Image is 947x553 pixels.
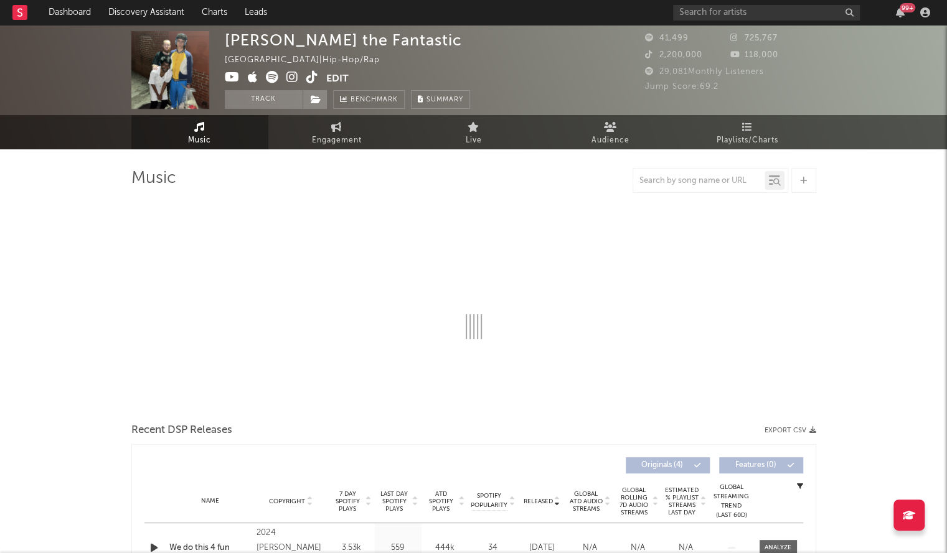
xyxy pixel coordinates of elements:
[727,462,784,469] span: Features ( 0 )
[665,486,699,516] span: Estimated % Playlist Streams Last Day
[633,176,765,186] input: Search by song name or URL
[131,423,232,438] span: Recent DSP Releases
[411,90,470,109] button: Summary
[896,7,905,17] button: 99+
[326,71,349,86] button: Edit
[900,3,915,12] div: 99 +
[169,496,251,506] div: Name
[268,115,405,149] a: Engagement
[645,34,689,42] span: 41,499
[188,133,211,148] span: Music
[645,51,702,59] span: 2,200,000
[645,83,718,91] span: Jump Score: 69.2
[425,490,458,513] span: ATD Spotify Plays
[617,486,651,516] span: Global Rolling 7D Audio Streams
[378,490,411,513] span: Last Day Spotify Plays
[351,93,398,108] span: Benchmark
[717,133,778,148] span: Playlists/Charts
[542,115,679,149] a: Audience
[225,90,303,109] button: Track
[730,51,778,59] span: 118,000
[569,490,603,513] span: Global ATD Audio Streams
[645,68,764,76] span: 29,081 Monthly Listeners
[673,5,860,21] input: Search for artists
[679,115,816,149] a: Playlists/Charts
[225,53,394,68] div: [GEOGRAPHIC_DATA] | Hip-Hop/Rap
[312,133,362,148] span: Engagement
[466,133,482,148] span: Live
[269,498,305,505] span: Copyright
[591,133,629,148] span: Audience
[131,115,268,149] a: Music
[225,31,462,49] div: [PERSON_NAME] the Fantastic
[713,483,750,520] div: Global Streaming Trend (Last 60D)
[730,34,778,42] span: 725,767
[405,115,542,149] a: Live
[719,457,803,473] button: Features(0)
[524,498,553,505] span: Released
[333,90,405,109] a: Benchmark
[765,427,816,434] button: Export CSV
[426,96,463,103] span: Summary
[331,490,364,513] span: 7 Day Spotify Plays
[471,491,507,510] span: Spotify Popularity
[626,457,710,473] button: Originals(4)
[634,462,691,469] span: Originals ( 4 )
